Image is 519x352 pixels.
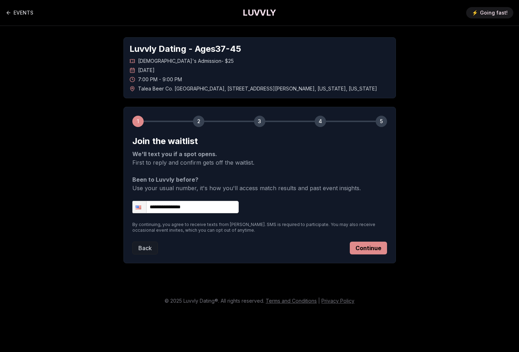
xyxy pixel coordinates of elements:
[472,9,478,16] span: ⚡️
[133,201,146,213] div: United States: + 1
[266,298,317,304] a: Terms and Conditions
[321,298,354,304] a: Privacy Policy
[132,176,198,183] strong: Been to Luvvly before?
[138,57,234,65] span: [DEMOGRAPHIC_DATA]'s Admission - $25
[318,298,320,304] span: |
[480,9,508,16] span: Going fast!
[243,7,276,18] a: LUVVLY
[132,136,387,147] h2: Join the waitlist
[132,242,158,254] button: Back
[132,222,387,233] p: By continuing, you agree to receive texts from [PERSON_NAME]. SMS is required to participate. You...
[376,116,387,127] div: 5
[132,150,387,167] p: First to reply and confirm gets off the waitlist.
[350,242,387,254] button: Continue
[138,76,182,83] span: 7:00 PM - 9:00 PM
[315,116,326,127] div: 4
[138,85,377,92] span: Talea Beer Co. [GEOGRAPHIC_DATA] , [STREET_ADDRESS][PERSON_NAME] , [US_STATE] , [US_STATE]
[132,116,144,127] div: 1
[138,67,155,74] span: [DATE]
[6,6,33,20] a: Back to events
[193,116,204,127] div: 2
[132,175,387,192] p: Use your usual number, it's how you'll access match results and past event insights.
[254,116,265,127] div: 3
[132,150,217,158] strong: We'll text you if a spot opens.
[129,43,390,55] h1: Luvvly Dating - Ages 37 - 45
